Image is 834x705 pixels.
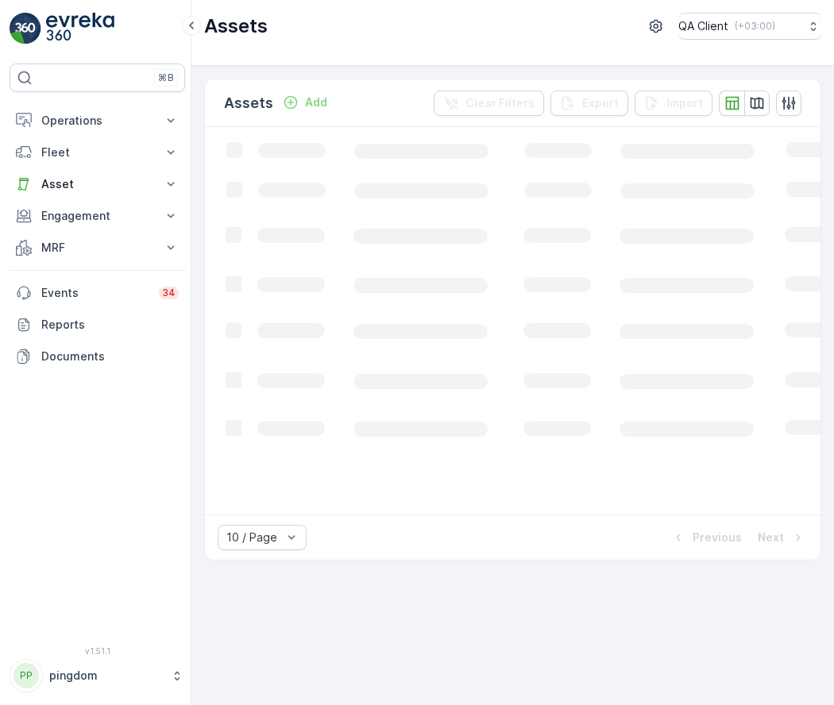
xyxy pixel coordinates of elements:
[635,91,712,116] button: Import
[41,144,153,160] p: Fleet
[10,309,185,341] a: Reports
[10,232,185,264] button: MRF
[10,277,185,309] a: Events34
[735,20,775,33] p: ( +03:00 )
[158,71,174,84] p: ⌘B
[465,95,535,111] p: Clear Filters
[693,530,742,545] p: Previous
[582,95,619,111] p: Export
[678,13,821,40] button: QA Client(+03:00)
[14,663,39,688] div: PP
[41,176,153,192] p: Asset
[10,341,185,372] a: Documents
[41,113,153,129] p: Operations
[10,646,185,656] span: v 1.51.1
[10,105,185,137] button: Operations
[666,95,703,111] p: Import
[224,92,273,114] p: Assets
[10,659,185,692] button: PPpingdom
[41,208,153,224] p: Engagement
[276,93,334,112] button: Add
[669,528,743,547] button: Previous
[10,13,41,44] img: logo
[41,317,179,333] p: Reports
[204,13,268,39] p: Assets
[10,168,185,200] button: Asset
[756,528,808,547] button: Next
[678,18,728,34] p: QA Client
[434,91,544,116] button: Clear Filters
[46,13,114,44] img: logo_light-DOdMpM7g.png
[41,285,149,301] p: Events
[550,91,628,116] button: Export
[162,287,176,299] p: 34
[41,240,153,256] p: MRF
[10,200,185,232] button: Engagement
[305,94,327,110] p: Add
[758,530,784,545] p: Next
[41,349,179,364] p: Documents
[49,668,163,684] p: pingdom
[10,137,185,168] button: Fleet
